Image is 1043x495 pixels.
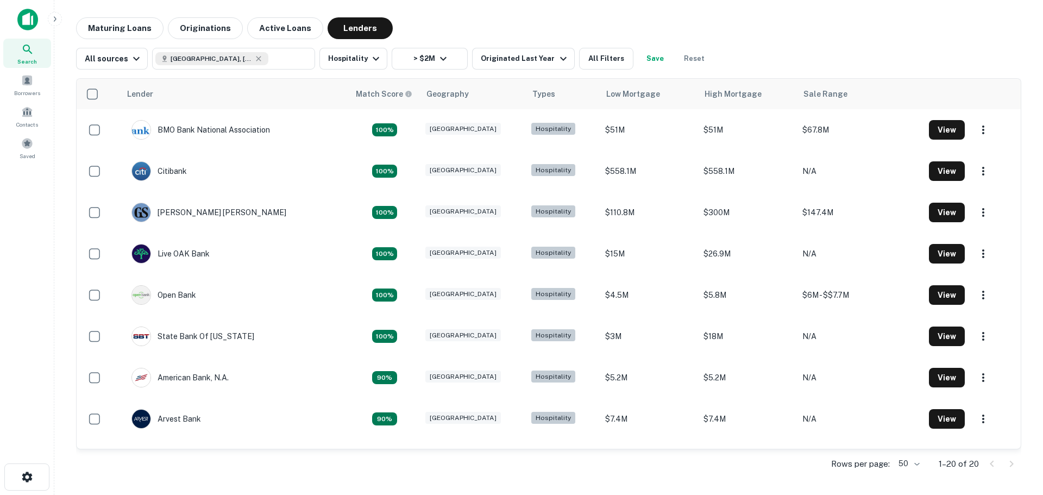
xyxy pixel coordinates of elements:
td: N/A [797,440,923,481]
p: Rows per page: [831,458,890,471]
td: $5.2M [600,357,698,398]
div: Citibank [131,161,187,181]
td: $26.9M [698,233,796,274]
div: Hospitality [531,205,575,218]
th: Capitalize uses an advanced AI algorithm to match your search with the best lender. The match sco... [349,79,420,109]
button: > $2M [392,48,468,70]
td: N/A [797,151,923,192]
iframe: Chat Widget [989,408,1043,460]
button: View [929,203,965,222]
div: Hospitality [531,164,575,177]
td: $18M [698,316,796,357]
button: Hospitality [319,48,387,70]
td: $67.8M [797,109,923,151]
div: [GEOGRAPHIC_DATA] [425,412,501,424]
img: picture [132,121,150,139]
img: picture [132,203,150,222]
td: $110.8M [600,192,698,233]
div: [GEOGRAPHIC_DATA] [425,329,501,342]
div: Capitalize uses an advanced AI algorithm to match your search with the best lender. The match sco... [372,206,397,219]
div: 50 [894,456,921,472]
div: Hospitality [531,288,575,300]
td: N/A [797,398,923,440]
td: $51M [698,109,796,151]
th: Low Mortgage [600,79,698,109]
td: $4.5M [600,274,698,316]
div: Open Bank [131,285,196,305]
td: $7.4M [600,398,698,440]
img: picture [132,410,150,428]
td: $6M - $$7.7M [797,274,923,316]
span: Saved [20,152,35,160]
button: All Filters [579,48,633,70]
span: [GEOGRAPHIC_DATA], [GEOGRAPHIC_DATA], [GEOGRAPHIC_DATA] [171,54,252,64]
div: [GEOGRAPHIC_DATA] [425,247,501,259]
div: Hospitality [531,329,575,342]
img: picture [132,327,150,346]
div: Capitalize uses an advanced AI algorithm to match your search with the best lender. The match sco... [372,371,397,384]
div: American Bank, N.a. [131,368,229,387]
div: High Mortgage [705,87,762,101]
button: View [929,244,965,264]
button: Maturing Loans [76,17,164,39]
a: Contacts [3,102,51,131]
div: All sources [85,52,143,65]
button: View [929,327,965,346]
span: Search [17,57,37,66]
div: Hospitality [531,371,575,383]
div: BMO Bank National Association [131,120,270,140]
button: View [929,409,965,429]
button: All sources [76,48,148,70]
td: $11.4M [698,440,796,481]
div: Capitalize uses an advanced AI algorithm to match your search with the best lender. The match sco... [372,123,397,136]
button: View [929,120,965,140]
div: Low Mortgage [606,87,660,101]
img: picture [132,245,150,263]
img: picture [132,368,150,387]
div: Hospitality [531,412,575,424]
div: [GEOGRAPHIC_DATA] [425,123,501,135]
th: Sale Range [797,79,923,109]
td: $5.2M [698,357,796,398]
button: View [929,368,965,387]
div: [GEOGRAPHIC_DATA] [425,164,501,177]
button: View [929,161,965,181]
div: Capitalize uses an advanced AI algorithm to match your search with the best lender. The match sco... [372,412,397,425]
td: $300M [698,192,796,233]
button: Lenders [328,17,393,39]
span: Contacts [16,120,38,129]
td: N/A [797,233,923,274]
div: State Bank Of [US_STATE] [131,327,254,346]
button: Save your search to get updates of matches that match your search criteria. [638,48,673,70]
a: Borrowers [3,70,51,99]
th: Types [526,79,600,109]
div: [GEOGRAPHIC_DATA] [425,205,501,218]
div: Originated Last Year [481,52,569,65]
td: $147.4M [797,192,923,233]
img: picture [132,162,150,180]
button: Originated Last Year [472,48,574,70]
div: Hospitality [531,247,575,259]
img: picture [132,286,150,304]
td: $5.8M [698,274,796,316]
div: Capitalize uses an advanced AI algorithm to match your search with the best lender. The match sco... [372,330,397,343]
div: [GEOGRAPHIC_DATA] [425,371,501,383]
div: Types [532,87,555,101]
div: Geography [426,87,469,101]
div: [PERSON_NAME] [PERSON_NAME] [131,203,286,222]
th: High Mortgage [698,79,796,109]
div: Lender [127,87,153,101]
td: $7.4M [698,398,796,440]
button: Reset [677,48,712,70]
div: Live OAK Bank [131,244,210,264]
a: Search [3,39,51,68]
div: Hospitality [531,123,575,135]
div: Capitalize uses an advanced AI algorithm to match your search with the best lender. The match sco... [356,88,412,100]
td: N/A [797,316,923,357]
td: $15M [600,233,698,274]
a: Saved [3,133,51,162]
td: $558.1M [698,151,796,192]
